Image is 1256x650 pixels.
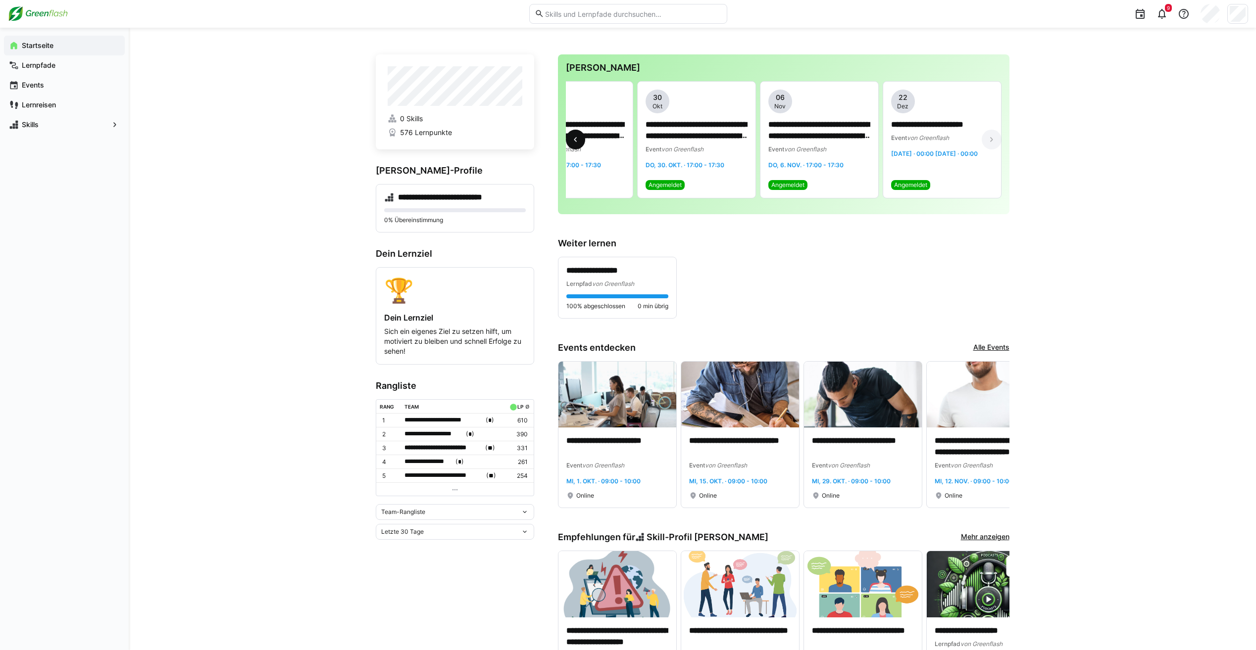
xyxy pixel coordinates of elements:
img: image [804,362,922,428]
span: 06 [776,93,785,102]
span: Online [822,492,840,500]
span: Mi, 29. Okt. · 09:00 - 10:00 [812,477,891,485]
span: 0 min übrig [638,302,668,310]
span: 22 [899,93,907,102]
span: Event [689,462,705,469]
h3: [PERSON_NAME]-Profile [376,165,534,176]
span: Lernpfad [566,280,592,287]
img: image [558,551,676,617]
span: ( ) [466,429,474,439]
span: von Greenflash [828,462,870,469]
h3: Weiter lernen [558,238,1009,249]
span: 30 [653,93,662,102]
span: [DATE] · 00:00 [DATE] · 00:00 [891,150,978,157]
span: Online [945,492,962,500]
h4: Dein Lernziel [384,313,526,323]
span: 100% abgeschlossen [566,302,625,310]
img: image [927,362,1045,428]
span: Event [891,134,907,141]
span: Angemeldet [649,181,682,189]
span: Do, 6. Nov. · 17:00 - 17:30 [768,161,844,169]
span: Online [576,492,594,500]
span: von Greenflash [539,145,581,153]
div: 🏆 [384,276,526,305]
p: 4 [382,458,397,466]
h3: Dein Lernziel [376,248,534,259]
div: Team [404,404,419,410]
span: von Greenflash [705,462,747,469]
span: ( ) [485,443,495,453]
span: von Greenflash [784,145,826,153]
span: Angemeldet [771,181,804,189]
p: 2 [382,430,397,438]
span: 576 Lernpunkte [400,128,452,138]
h3: [PERSON_NAME] [566,62,1002,73]
span: ( ) [486,470,496,481]
span: Online [699,492,717,500]
span: von Greenflash [907,134,949,141]
span: von Greenflash [592,280,634,287]
span: ( ) [486,415,494,425]
h3: Empfehlungen für [558,532,769,543]
span: Mi, 12. Nov. · 09:00 - 10:00 [935,477,1013,485]
span: Okt [653,102,662,110]
img: image [927,551,1045,617]
span: Event [768,145,784,153]
span: Lernpfad [935,640,960,648]
span: Skill-Profil [PERSON_NAME] [647,532,768,543]
span: 0 Skills [400,114,423,124]
p: 331 [507,444,527,452]
img: image [681,362,799,428]
p: 1 [382,417,397,424]
img: image [681,551,799,617]
span: Team-Rangliste [381,508,425,516]
span: 9 [1167,5,1170,11]
span: von Greenflash [951,462,993,469]
img: image [804,551,922,617]
a: Mehr anzeigen [961,532,1009,543]
h3: Events entdecken [558,342,636,353]
span: Nov [774,102,786,110]
span: Letzte 30 Tage [381,528,424,536]
span: ( ) [455,457,464,467]
p: 5 [382,472,397,480]
span: von Greenflash [582,462,624,469]
span: von Greenflash [661,145,703,153]
h3: Rangliste [376,380,534,391]
span: von Greenflash [960,640,1003,648]
a: Alle Events [973,342,1009,353]
span: Mi, 15. Okt. · 09:00 - 10:00 [689,477,767,485]
span: Event [646,145,661,153]
p: 3 [382,444,397,452]
a: ø [525,402,530,410]
p: 254 [507,472,527,480]
input: Skills und Lernpfade durchsuchen… [544,9,721,18]
span: Event [566,462,582,469]
p: 610 [507,417,527,424]
span: Do, 30. Okt. · 17:00 - 17:30 [646,161,724,169]
span: Event [812,462,828,469]
div: Rang [380,404,394,410]
img: image [558,362,676,428]
a: 0 Skills [388,114,522,124]
p: 390 [507,430,527,438]
span: Dez [897,102,908,110]
div: LP [517,404,523,410]
p: Sich ein eigenes Ziel zu setzen hilft, um motiviert zu bleiben und schnell Erfolge zu sehen! [384,326,526,356]
span: Mi, 1. Okt. · 09:00 - 10:00 [566,477,641,485]
p: 261 [507,458,527,466]
span: Event [935,462,951,469]
p: 0% Übereinstimmung [384,216,526,224]
span: Angemeldet [894,181,927,189]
